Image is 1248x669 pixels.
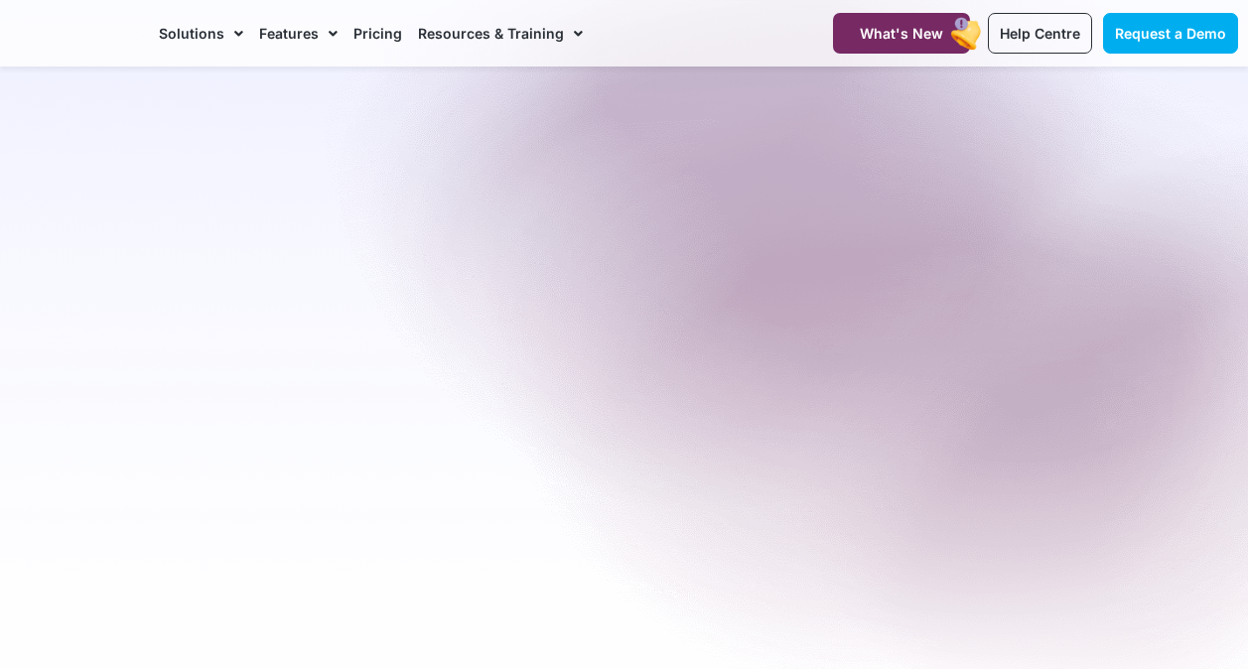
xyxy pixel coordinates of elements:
span: Help Centre [1000,25,1080,42]
span: Request a Demo [1115,25,1226,42]
a: Request a Demo [1103,13,1238,54]
a: Help Centre [988,13,1092,54]
img: CareMaster Logo [10,19,139,48]
span: What's New [860,25,943,42]
a: What's New [833,13,970,54]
